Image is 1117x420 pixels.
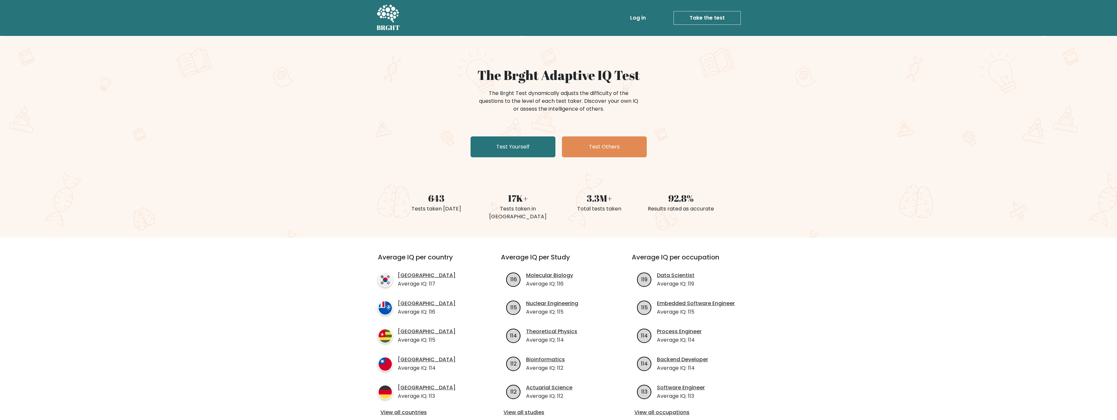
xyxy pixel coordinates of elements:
text: 112 [510,360,517,367]
p: Average IQ: 114 [526,336,577,344]
a: Molecular Biology [526,272,573,279]
p: Average IQ: 112 [526,392,572,400]
a: Software Engineer [657,384,705,392]
p: Average IQ: 114 [657,364,708,372]
p: Average IQ: 113 [398,392,456,400]
div: Tests taken [DATE] [399,205,473,213]
a: Bioinformatics [526,356,565,364]
div: 92.8% [644,191,718,205]
a: Process Engineer [657,328,702,335]
text: 115 [510,303,517,311]
div: The Brght Test dynamically adjusts the difficulty of the questions to the level of each test take... [477,89,640,113]
text: 115 [641,303,648,311]
a: Actuarial Science [526,384,572,392]
div: 643 [399,191,473,205]
a: [GEOGRAPHIC_DATA] [398,328,456,335]
p: Average IQ: 112 [526,364,565,372]
text: 114 [510,332,517,339]
p: Average IQ: 114 [398,364,456,372]
text: 112 [510,388,517,395]
div: Tests taken in [GEOGRAPHIC_DATA] [481,205,555,221]
p: Average IQ: 115 [657,308,735,316]
p: Average IQ: 116 [526,280,573,288]
img: country [378,272,393,287]
img: country [378,385,393,399]
a: BRGHT [377,3,400,33]
h1: The Brght Adaptive IQ Test [399,67,718,83]
a: [GEOGRAPHIC_DATA] [398,356,456,364]
a: View all countries [380,409,475,416]
text: 113 [641,388,647,395]
div: 17K+ [481,191,555,205]
a: Take the test [674,11,741,25]
text: 116 [510,275,517,283]
text: 119 [641,275,647,283]
a: Test Others [562,136,647,157]
p: Average IQ: 115 [398,336,456,344]
a: [GEOGRAPHIC_DATA] [398,300,456,307]
text: 114 [641,360,648,367]
img: country [378,357,393,371]
a: [GEOGRAPHIC_DATA] [398,384,456,392]
a: Test Yourself [471,136,555,157]
a: Nuclear Engineering [526,300,578,307]
h3: Average IQ per Study [501,253,616,269]
a: Embedded Software Engineer [657,300,735,307]
p: Average IQ: 119 [657,280,694,288]
h3: Average IQ per occupation [632,253,747,269]
h3: Average IQ per country [378,253,477,269]
div: 3.3M+ [563,191,636,205]
img: country [378,301,393,315]
p: Average IQ: 114 [657,336,702,344]
div: Total tests taken [563,205,636,213]
h5: BRGHT [377,24,400,32]
a: View all occupations [634,409,744,416]
img: country [378,329,393,343]
a: Data Scientist [657,272,694,279]
p: Average IQ: 117 [398,280,456,288]
a: Theoretical Physics [526,328,577,335]
a: Backend Developer [657,356,708,364]
p: Average IQ: 113 [657,392,705,400]
a: View all studies [504,409,613,416]
div: Results rated as accurate [644,205,718,213]
a: [GEOGRAPHIC_DATA] [398,272,456,279]
p: Average IQ: 116 [398,308,456,316]
text: 114 [641,332,648,339]
p: Average IQ: 115 [526,308,578,316]
a: Log in [628,11,648,24]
